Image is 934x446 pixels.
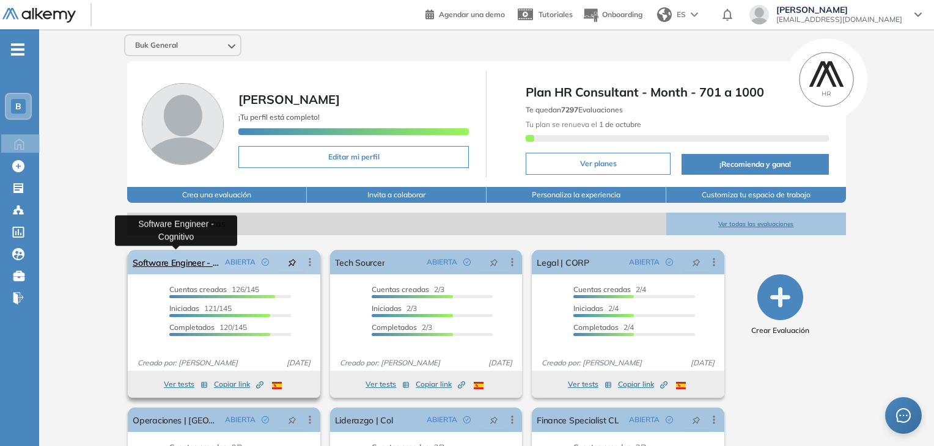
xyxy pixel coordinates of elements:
[666,258,673,266] span: check-circle
[526,105,623,114] span: Te quedan Evaluaciones
[214,377,263,392] button: Copiar link
[169,304,199,313] span: Iniciadas
[427,414,457,425] span: ABIERTA
[676,382,686,389] img: ESP
[537,408,619,432] a: Finance Specialist CL
[484,357,517,368] span: [DATE]
[425,6,505,21] a: Agendar una demo
[776,15,902,24] span: [EMAIL_ADDRESS][DOMAIN_NAME]
[225,414,256,425] span: ABIERTA
[597,120,641,129] b: 1 de octubre
[666,187,846,203] button: Customiza tu espacio de trabajo
[372,285,444,294] span: 2/3
[573,323,634,332] span: 2/4
[169,285,227,294] span: Cuentas creadas
[272,382,282,389] img: ESP
[618,379,667,390] span: Copiar link
[683,252,710,272] button: pushpin
[169,323,215,332] span: Completados
[427,257,457,268] span: ABIERTA
[629,257,660,268] span: ABIERTA
[677,9,686,20] span: ES
[133,250,219,274] a: Software Engineer - Cognitivo
[262,258,269,266] span: check-circle
[238,92,340,107] span: [PERSON_NAME]
[691,12,698,17] img: arrow
[372,304,402,313] span: Iniciadas
[474,382,484,389] img: ESP
[683,410,710,430] button: pushpin
[463,416,471,423] span: check-circle
[573,304,619,313] span: 2/4
[573,323,619,332] span: Completados
[169,285,259,294] span: 126/145
[335,250,385,274] a: Tech Sourcer
[11,48,24,51] i: -
[682,154,828,175] button: ¡Recomienda y gana!
[288,415,296,425] span: pushpin
[169,304,232,313] span: 121/145
[537,357,647,368] span: Creado por: [PERSON_NAME]
[526,83,828,101] span: Plan HR Consultant - Month - 701 a 1000
[751,325,809,336] span: Crear Evaluación
[692,415,700,425] span: pushpin
[692,257,700,267] span: pushpin
[657,7,672,22] img: world
[288,257,296,267] span: pushpin
[133,408,219,432] a: Operaciones | [GEOGRAPHIC_DATA]
[490,415,498,425] span: pushpin
[487,187,666,203] button: Personaliza la experiencia
[751,274,809,336] button: Crear Evaluación
[127,187,307,203] button: Crea una evaluación
[573,304,603,313] span: Iniciadas
[279,252,306,272] button: pushpin
[439,10,505,19] span: Agendar una demo
[282,357,315,368] span: [DATE]
[372,304,417,313] span: 2/3
[164,377,208,392] button: Ver tests
[2,8,76,23] img: Logo
[366,377,410,392] button: Ver tests
[573,285,646,294] span: 2/4
[335,408,393,432] a: Liderazgo | Col
[480,252,507,272] button: pushpin
[416,377,465,392] button: Copiar link
[666,213,846,235] button: Ver todas las evaluaciones
[602,10,642,19] span: Onboarding
[238,112,320,122] span: ¡Tu perfil está completo!
[583,2,642,28] button: Onboarding
[666,416,673,423] span: check-circle
[537,250,589,274] a: Legal | CORP
[307,187,487,203] button: Invita a colaborar
[135,40,178,50] span: Buk General
[568,377,612,392] button: Ver tests
[214,379,263,390] span: Copiar link
[526,120,641,129] span: Tu plan se renueva el
[539,10,573,19] span: Tutoriales
[372,285,429,294] span: Cuentas creadas
[142,83,224,165] img: Foto de perfil
[372,323,417,332] span: Completados
[686,357,719,368] span: [DATE]
[776,5,902,15] span: [PERSON_NAME]
[416,379,465,390] span: Copiar link
[115,215,237,246] div: Software Engineer - Cognitivo
[463,258,471,266] span: check-circle
[133,357,243,368] span: Creado por: [PERSON_NAME]
[629,414,660,425] span: ABIERTA
[561,105,578,114] b: 7297
[15,101,21,111] span: B
[490,257,498,267] span: pushpin
[169,323,247,332] span: 120/145
[526,153,671,175] button: Ver planes
[238,146,469,168] button: Editar mi perfil
[127,213,666,235] span: Evaluaciones abiertas
[573,285,631,294] span: Cuentas creadas
[618,377,667,392] button: Copiar link
[896,408,911,423] span: message
[480,410,507,430] button: pushpin
[372,323,432,332] span: 2/3
[225,257,256,268] span: ABIERTA
[262,416,269,423] span: check-circle
[279,410,306,430] button: pushpin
